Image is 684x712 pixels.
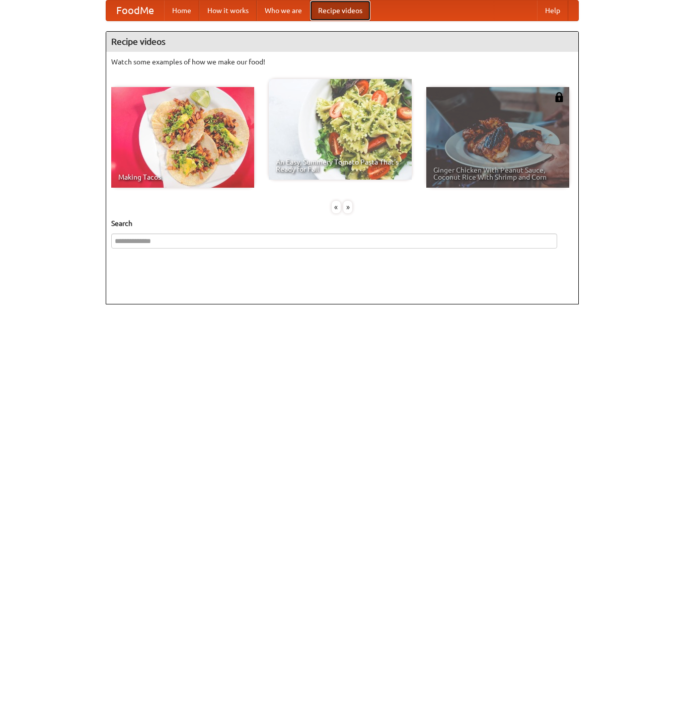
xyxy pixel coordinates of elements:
a: Home [164,1,199,21]
a: Making Tacos [111,87,254,188]
a: Help [537,1,568,21]
img: 483408.png [554,92,564,102]
a: FoodMe [106,1,164,21]
h4: Recipe videos [106,32,578,52]
a: How it works [199,1,257,21]
a: Recipe videos [310,1,370,21]
a: An Easy, Summery Tomato Pasta That's Ready for Fall [269,79,412,180]
div: « [332,201,341,213]
p: Watch some examples of how we make our food! [111,57,573,67]
span: An Easy, Summery Tomato Pasta That's Ready for Fall [276,159,405,173]
div: » [343,201,352,213]
a: Who we are [257,1,310,21]
span: Making Tacos [118,174,247,181]
h5: Search [111,218,573,228]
